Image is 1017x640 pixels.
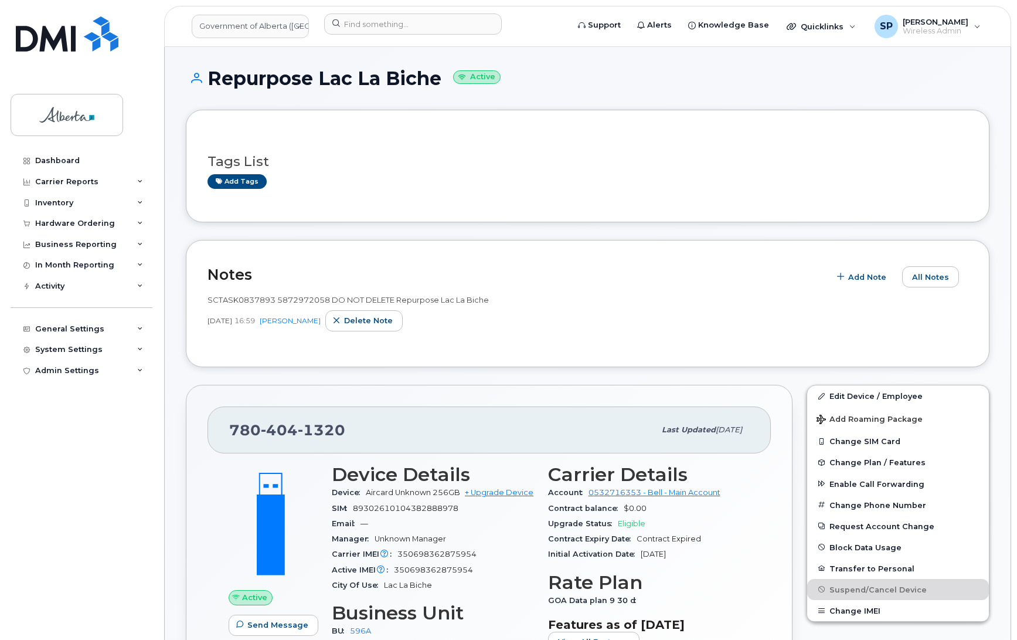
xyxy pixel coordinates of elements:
[208,154,968,169] h3: Tags List
[353,504,458,513] span: 89302610104382888978
[637,534,701,543] span: Contract Expired
[807,558,989,579] button: Transfer to Personal
[548,519,618,528] span: Upgrade Status
[208,316,232,326] span: [DATE]
[807,579,989,600] button: Suspend/Cancel Device
[332,504,353,513] span: SIM
[332,565,394,574] span: Active IMEI
[548,572,750,593] h3: Rate Plan
[332,464,534,485] h3: Device Details
[807,431,989,452] button: Change SIM Card
[325,310,403,331] button: Delete note
[641,550,666,558] span: [DATE]
[817,415,923,426] span: Add Roaming Package
[807,516,989,537] button: Request Account Change
[807,452,989,473] button: Change Plan / Features
[548,534,637,543] span: Contract Expiry Date
[234,316,255,326] span: 16:59
[807,473,989,495] button: Enable Call Forwarding
[247,619,308,631] span: Send Message
[548,596,642,605] span: GOA Data plan 9 30 d
[229,421,345,439] span: 780
[465,488,533,497] a: + Upgrade Device
[829,479,924,488] span: Enable Call Forwarding
[360,519,368,528] span: —
[829,266,896,287] button: Add Note
[394,565,473,574] span: 350698362875954
[548,504,624,513] span: Contract balance
[208,174,267,189] a: Add tags
[807,495,989,516] button: Change Phone Number
[662,425,716,434] span: Last updated
[261,421,298,439] span: 404
[902,266,959,287] button: All Notes
[260,316,321,325] a: [PERSON_NAME]
[807,600,989,621] button: Change IMEI
[829,458,926,467] span: Change Plan / Features
[186,68,989,89] h1: Repurpose Lac La Biche
[350,627,371,635] a: 596A
[208,266,824,283] h2: Notes
[548,488,589,497] span: Account
[624,504,647,513] span: $0.00
[332,602,534,624] h3: Business Unit
[807,385,989,407] a: Edit Device / Employee
[332,488,366,497] span: Device
[807,537,989,558] button: Block Data Usage
[375,534,446,543] span: Unknown Manager
[229,615,318,636] button: Send Message
[807,407,989,431] button: Add Roaming Package
[332,519,360,528] span: Email
[366,488,460,497] span: Aircard Unknown 256GB
[548,618,750,632] h3: Features as of [DATE]
[332,534,375,543] span: Manager
[453,70,501,84] small: Active
[298,421,345,439] span: 1320
[332,627,350,635] span: BU
[332,550,397,558] span: Carrier IMEI
[397,550,477,558] span: 350698362875954
[548,550,641,558] span: Initial Activation Date
[242,592,267,603] span: Active
[848,272,886,283] span: Add Note
[548,464,750,485] h3: Carrier Details
[829,585,927,594] span: Suspend/Cancel Device
[912,272,949,283] span: All Notes
[344,315,393,326] span: Delete note
[384,581,432,590] span: Lac La Biche
[589,488,720,497] a: 0532716353 - Bell - Main Account
[332,581,384,590] span: City Of Use
[618,519,645,528] span: Eligible
[716,425,742,434] span: [DATE]
[208,295,489,304] span: SCTASK0837893 5872972058 DO NOT DELETE Repurpose Lac La Biche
